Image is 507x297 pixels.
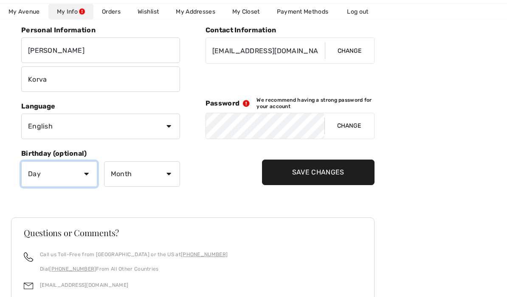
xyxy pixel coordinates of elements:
[21,26,180,34] h5: Personal Information
[93,4,129,20] a: Orders
[24,282,33,291] img: email
[256,97,374,110] span: We recommend having a strong password for your account
[262,160,375,186] input: Save Changes
[24,253,33,262] img: call
[49,266,96,272] a: [PHONE_NUMBER]
[48,4,93,20] a: My Info
[338,4,385,20] a: Log out
[324,114,374,139] button: Change
[129,4,167,20] a: Wishlist
[325,38,374,64] button: Change
[40,266,228,273] p: Dial From All Other Countries
[21,67,180,92] input: Last name
[206,100,239,108] span: Password
[21,150,180,158] h5: Birthday (optional)
[24,229,362,237] h3: Questions or Comments?
[181,252,228,258] a: [PHONE_NUMBER]
[40,251,228,259] p: Call us Toll-Free from [GEOGRAPHIC_DATA] or the US at
[268,4,337,20] a: Payment Methods
[40,283,128,288] a: [EMAIL_ADDRESS][DOMAIN_NAME]
[167,4,224,20] a: My Addresses
[8,7,40,16] span: My Avenue
[21,38,180,63] input: First name
[21,103,180,111] h5: Language
[206,26,375,34] h5: Contact Information
[224,4,268,20] a: My Closet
